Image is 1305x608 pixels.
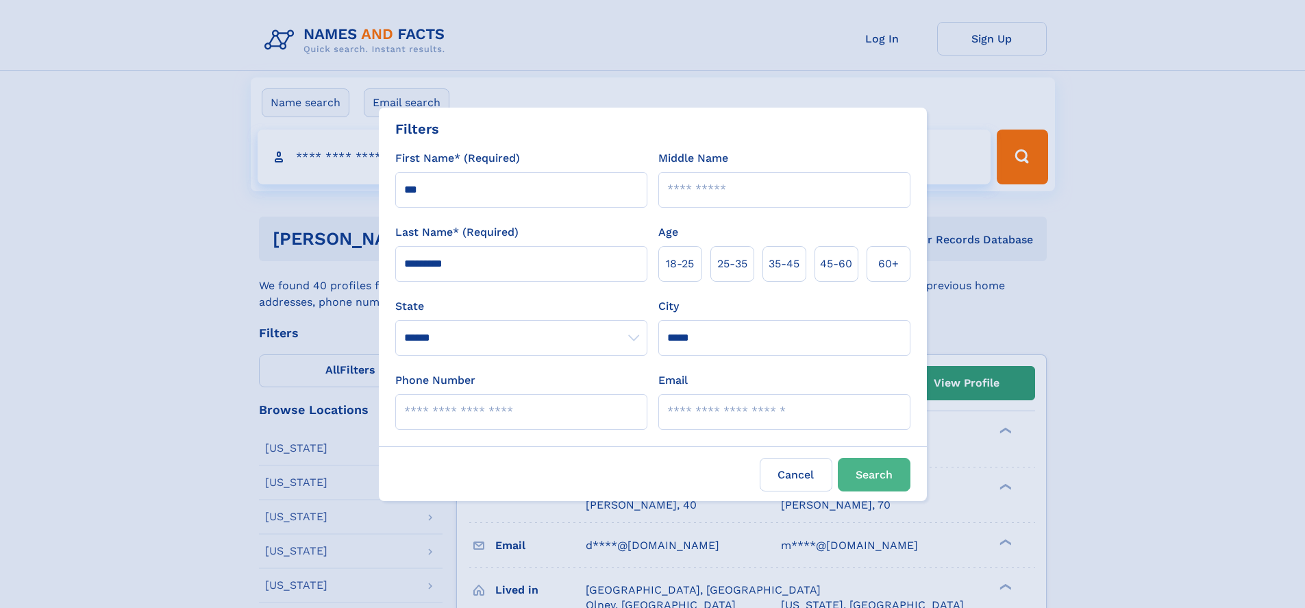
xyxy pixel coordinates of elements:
[838,458,910,491] button: Search
[395,150,520,167] label: First Name* (Required)
[395,372,475,389] label: Phone Number
[395,224,519,241] label: Last Name* (Required)
[395,119,439,139] div: Filters
[658,372,688,389] label: Email
[760,458,832,491] label: Cancel
[666,256,694,272] span: 18‑25
[769,256,799,272] span: 35‑45
[717,256,747,272] span: 25‑35
[878,256,899,272] span: 60+
[658,150,728,167] label: Middle Name
[395,298,647,315] label: State
[658,298,679,315] label: City
[658,224,678,241] label: Age
[820,256,852,272] span: 45‑60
